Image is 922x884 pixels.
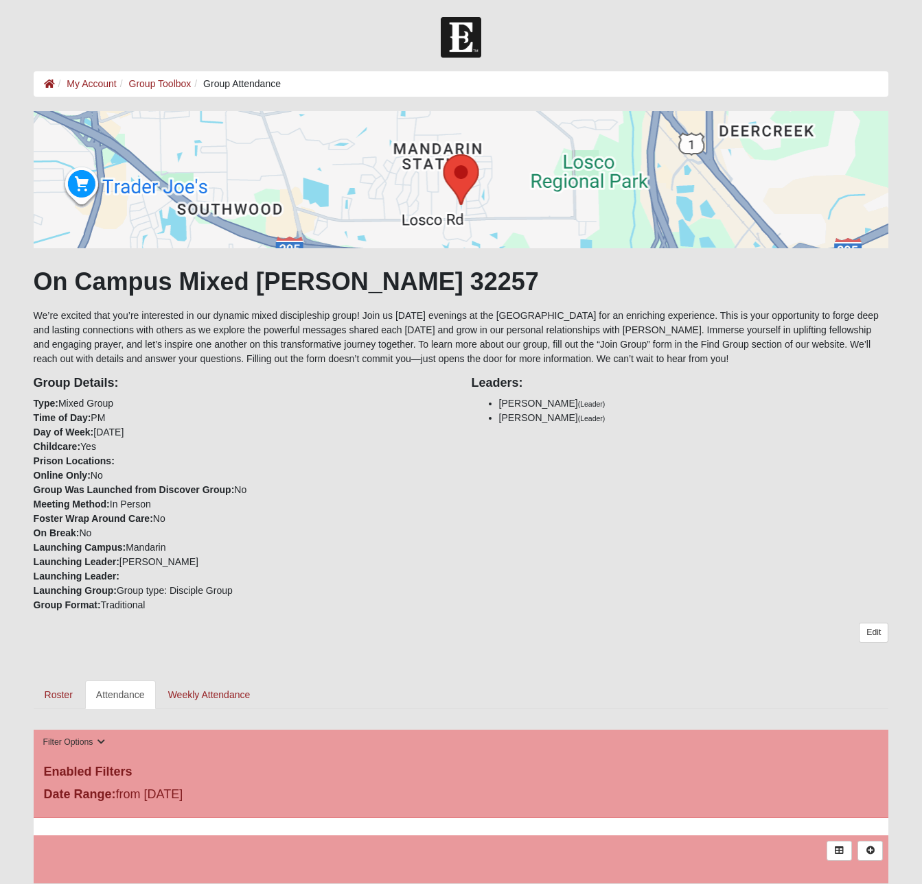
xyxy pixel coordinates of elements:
div: We’re excited that you’re interested in our dynamic mixed discipleship group! Join us [DATE] even... [34,111,889,709]
strong: Launching Leader: [34,571,119,582]
a: Roster [34,680,84,709]
strong: Launching Campus: [34,542,126,553]
strong: On Break: [34,527,80,538]
div: Mixed Group PM [DATE] Yes No No In Person No No Mandarin [PERSON_NAME] Group type: Disciple Group... [23,366,461,612]
h4: Group Details: [34,376,451,391]
strong: Prison Locations: [34,455,115,466]
div: from [DATE] [34,785,319,807]
strong: Type: [34,398,58,409]
h1: On Campus Mixed [PERSON_NAME] 32257 [34,267,889,296]
a: Export to Excel [827,841,852,861]
a: Weekly Attendance [157,680,262,709]
a: My Account [67,78,116,89]
strong: Meeting Method: [34,499,110,510]
strong: Launching Group: [34,585,117,596]
label: Date Range: [44,785,116,804]
a: Edit [859,623,888,643]
strong: Childcare: [34,441,80,452]
strong: Online Only: [34,470,91,481]
small: (Leader) [578,414,606,422]
strong: Launching Leader: [34,556,119,567]
img: Church of Eleven22 Logo [441,17,481,58]
strong: Time of Day: [34,412,91,423]
strong: Day of Week: [34,427,94,438]
li: [PERSON_NAME] [499,396,889,411]
strong: Foster Wrap Around Care: [34,513,153,524]
li: [PERSON_NAME] [499,411,889,425]
h4: Enabled Filters [44,765,879,780]
a: Group Toolbox [129,78,192,89]
li: Group Attendance [191,77,281,91]
strong: Group Was Launched from Discover Group: [34,484,235,495]
h4: Leaders: [472,376,889,391]
strong: Group Format: [34,599,101,610]
small: (Leader) [578,400,606,408]
a: Attendance [85,680,156,709]
button: Filter Options [39,735,110,750]
a: Alt+N [857,841,883,861]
